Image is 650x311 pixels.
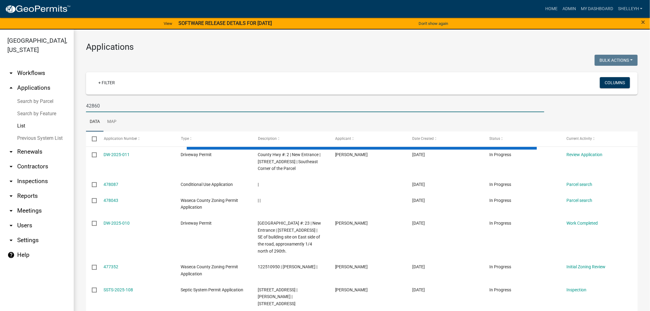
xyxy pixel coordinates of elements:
[258,152,321,171] span: County Hwy #: 2 | New Entrance | 6583 360TH AVE | Southeast Corner of the Parcel
[489,287,511,292] span: In Progress
[86,42,638,52] h3: Applications
[161,18,175,29] a: View
[104,182,119,187] a: 478087
[181,152,212,157] span: Driveway Permit
[181,221,212,226] span: Driveway Permit
[258,136,277,141] span: Description
[335,221,368,226] span: Daniel Kuhns
[406,132,484,146] datatable-header-cell: Date Created
[175,132,252,146] datatable-header-cell: Type
[412,221,425,226] span: 09/12/2025
[641,18,645,26] button: Close
[7,148,15,155] i: arrow_drop_down
[412,152,425,157] span: 09/15/2025
[7,163,15,170] i: arrow_drop_down
[412,136,434,141] span: Date Created
[412,287,425,292] span: 09/10/2025
[489,221,511,226] span: In Progress
[258,221,321,254] span: County Hwy #: 23 | New Entrance | 29329 WILTON RIVER RD W | SE of building site on East side of t...
[181,198,238,210] span: Waseca County Zoning Permit Application
[7,222,15,229] i: arrow_drop_down
[616,3,645,15] a: shelleyh
[86,112,104,132] a: Data
[566,152,602,157] a: Review Application
[484,132,561,146] datatable-header-cell: Status
[7,84,15,92] i: arrow_drop_up
[86,100,544,112] input: Search for applications
[104,112,120,132] a: Map
[595,55,638,66] button: Bulk Actions
[104,221,130,226] a: DW-2025-010
[258,198,261,203] span: | |
[566,198,592,203] a: Parcel search
[412,198,425,203] span: 09/13/2025
[98,132,175,146] datatable-header-cell: Application Number
[7,178,15,185] i: arrow_drop_down
[561,132,638,146] datatable-header-cell: Current Activity
[412,264,425,269] span: 09/11/2025
[7,237,15,244] i: arrow_drop_down
[86,132,98,146] datatable-header-cell: Select
[329,132,406,146] datatable-header-cell: Applicant
[560,3,578,15] a: Admin
[578,3,616,15] a: My Dashboard
[178,20,272,26] strong: SOFTWARE RELEASE DETAILS FOR [DATE]
[104,198,119,203] a: 478043
[566,182,592,187] a: Parcel search
[566,221,598,226] a: Work Completed
[489,264,511,269] span: In Progress
[104,136,137,141] span: Application Number
[489,152,511,157] span: In Progress
[181,182,233,187] span: Conditional Use Application
[181,136,189,141] span: Type
[566,264,605,269] a: Initial Zoning Review
[258,264,318,269] span: 122510950 | MATT THOMPSEN |
[566,136,592,141] span: Current Activity
[7,207,15,215] i: arrow_drop_down
[181,264,238,276] span: Waseca County Zoning Permit Application
[181,287,244,292] span: Septic System Permit Application
[335,136,351,141] span: Applicant
[7,69,15,77] i: arrow_drop_down
[93,77,120,88] a: + Filter
[258,287,298,306] span: 12828 210TH AVE | DIANE J MILLER |12828 210TH AVE
[489,182,511,187] span: In Progress
[600,77,630,88] button: Columns
[335,152,368,157] span: Kyle Skoglund
[104,264,119,269] a: 477352
[7,192,15,200] i: arrow_drop_down
[104,287,133,292] a: SSTS-2025-108
[543,3,560,15] a: Home
[258,182,259,187] span: |
[489,136,500,141] span: Status
[566,287,586,292] a: Inspection
[335,287,368,292] span: Diane Miller
[489,198,511,203] span: In Progress
[412,182,425,187] span: 09/14/2025
[335,264,368,269] span: Matt Thompsen
[252,132,329,146] datatable-header-cell: Description
[641,18,645,26] span: ×
[104,152,130,157] a: DW-2025-011
[7,251,15,259] i: help
[416,18,451,29] button: Don't show again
